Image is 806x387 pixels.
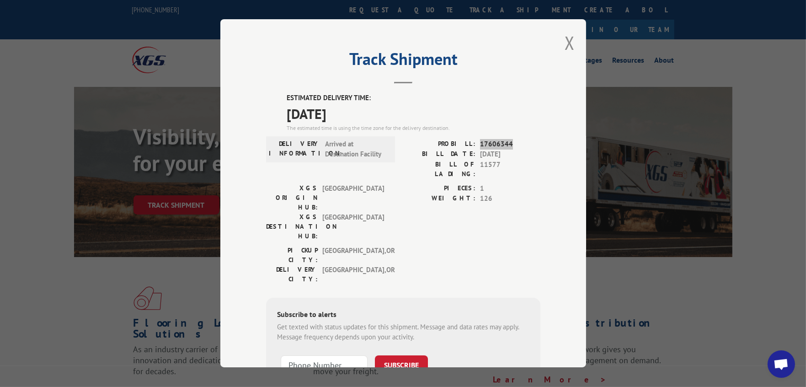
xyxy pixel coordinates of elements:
[322,265,384,284] span: [GEOGRAPHIC_DATA] , OR
[287,93,540,103] label: ESTIMATED DELIVERY TIME:
[266,246,318,265] label: PICKUP CITY:
[322,183,384,212] span: [GEOGRAPHIC_DATA]
[403,160,475,179] label: BILL OF LADING:
[266,265,318,284] label: DELIVERY CITY:
[277,322,529,343] div: Get texted with status updates for this shipment. Message and data rates may apply. Message frequ...
[277,309,529,322] div: Subscribe to alerts
[480,183,540,194] span: 1
[480,160,540,179] span: 11577
[269,139,320,160] label: DELIVERY INFORMATION:
[768,350,795,378] div: Open chat
[403,139,475,150] label: PROBILL:
[565,31,575,55] button: Close modal
[287,103,540,124] span: [DATE]
[322,246,384,265] span: [GEOGRAPHIC_DATA] , OR
[325,139,387,160] span: Arrived at Destination Facility
[281,355,368,375] input: Phone Number
[480,139,540,150] span: 17606344
[266,212,318,241] label: XGS DESTINATION HUB:
[375,355,428,375] button: SUBSCRIBE
[322,212,384,241] span: [GEOGRAPHIC_DATA]
[480,193,540,204] span: 126
[403,149,475,160] label: BILL DATE:
[480,149,540,160] span: [DATE]
[266,183,318,212] label: XGS ORIGIN HUB:
[287,124,540,132] div: The estimated time is using the time zone for the delivery destination.
[266,53,540,70] h2: Track Shipment
[403,193,475,204] label: WEIGHT:
[403,183,475,194] label: PIECES:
